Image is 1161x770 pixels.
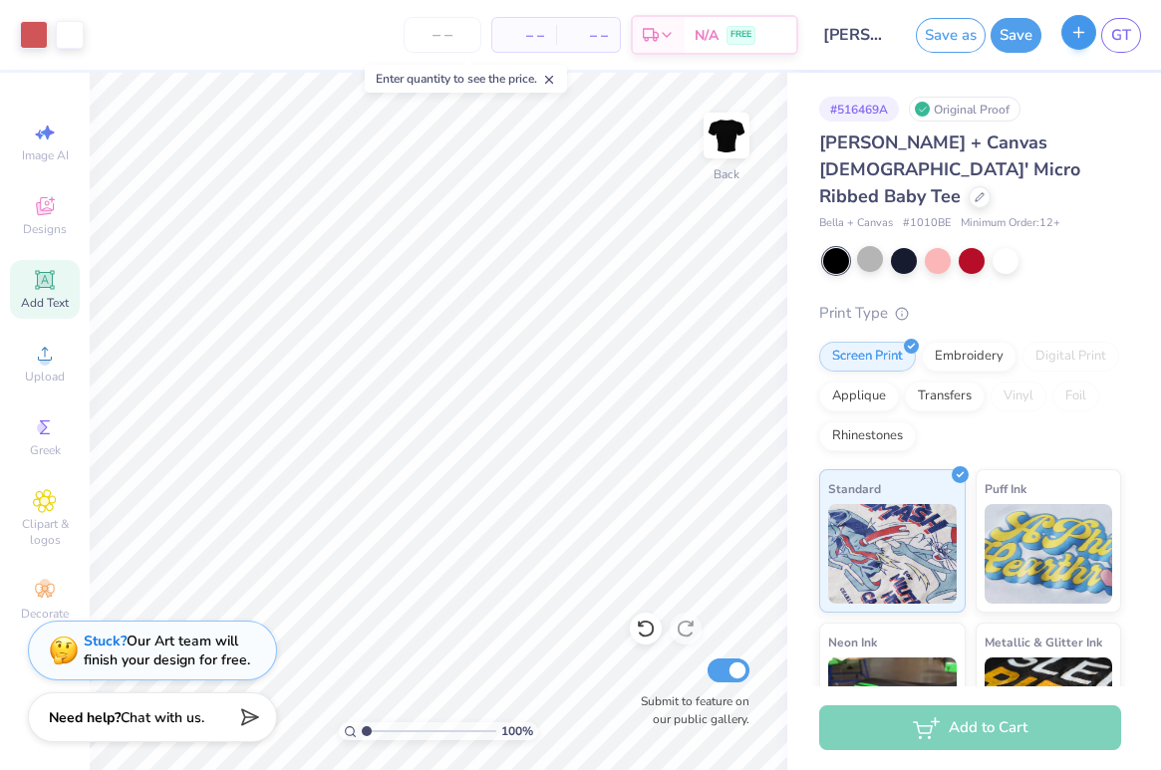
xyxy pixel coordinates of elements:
[819,215,893,232] span: Bella + Canvas
[22,147,69,163] span: Image AI
[1052,382,1099,411] div: Foil
[121,708,204,727] span: Chat with us.
[365,65,567,93] div: Enter quantity to see the price.
[30,442,61,458] span: Greek
[819,97,899,122] div: # 516469A
[991,18,1041,53] button: Save
[730,28,751,42] span: FREE
[985,478,1026,499] span: Puff Ink
[819,421,916,451] div: Rhinestones
[695,25,719,46] span: N/A
[707,116,746,155] img: Back
[985,632,1102,652] span: Metallic & Glitter Ink
[985,657,1113,757] img: Metallic & Glitter Ink
[828,478,881,499] span: Standard
[961,215,1060,232] span: Minimum Order: 12 +
[21,606,69,622] span: Decorate
[905,382,985,411] div: Transfers
[84,632,250,669] div: Our Art team will finish your design for free.
[49,708,121,727] strong: Need help?
[909,97,1020,122] div: Original Proof
[922,342,1016,372] div: Embroidery
[501,722,533,740] span: 100 %
[10,516,80,548] span: Clipart & logos
[819,342,916,372] div: Screen Print
[819,382,899,411] div: Applique
[25,369,65,385] span: Upload
[991,382,1046,411] div: Vinyl
[504,25,544,46] span: – –
[985,504,1113,604] img: Puff Ink
[828,504,957,604] img: Standard
[828,632,877,652] span: Neon Ink
[23,221,67,237] span: Designs
[819,302,1121,325] div: Print Type
[404,17,481,53] input: – –
[828,657,957,757] img: Neon Ink
[630,692,749,728] label: Submit to feature on our public gallery.
[1101,18,1141,53] a: GT
[1111,24,1131,47] span: GT
[84,632,127,650] strong: Stuck?
[903,215,951,232] span: # 1010BE
[21,295,69,311] span: Add Text
[808,15,906,55] input: Untitled Design
[714,165,739,183] div: Back
[916,18,986,53] button: Save as
[819,130,1080,208] span: [PERSON_NAME] + Canvas [DEMOGRAPHIC_DATA]' Micro Ribbed Baby Tee
[568,25,608,46] span: – –
[1022,342,1119,372] div: Digital Print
